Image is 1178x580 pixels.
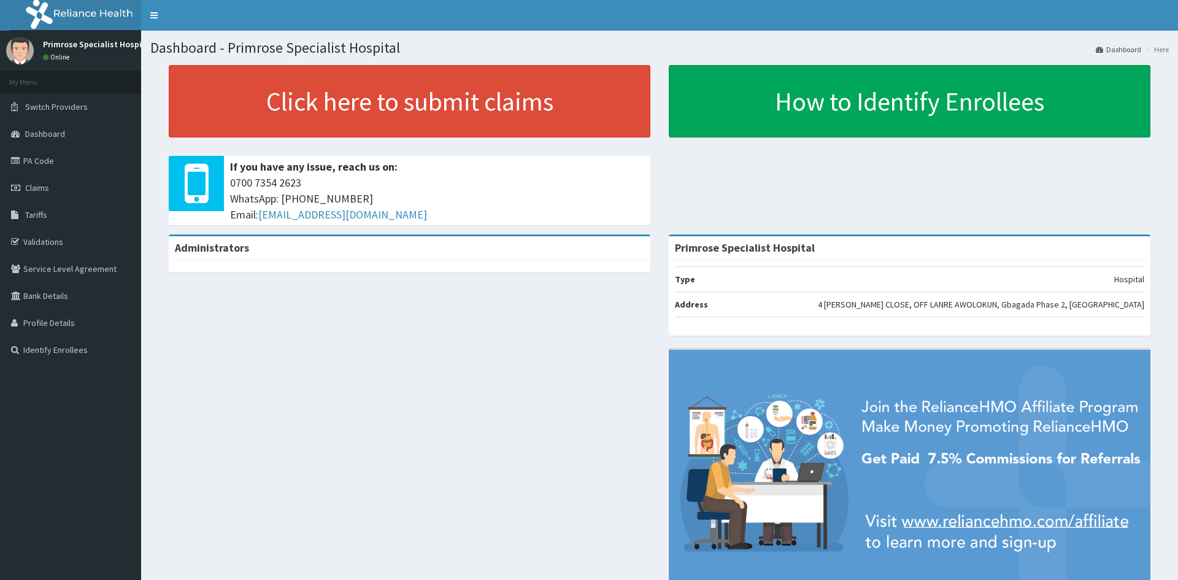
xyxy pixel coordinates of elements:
p: Hospital [1114,273,1144,285]
strong: Primrose Specialist Hospital [675,241,815,255]
b: If you have any issue, reach us on: [230,160,398,174]
a: [EMAIL_ADDRESS][DOMAIN_NAME] [258,207,427,222]
span: Tariffs [25,209,47,220]
b: Administrators [175,241,249,255]
p: Primrose Specialist Hospital [43,40,153,48]
a: Online [43,53,72,61]
li: Here [1142,44,1169,55]
a: How to Identify Enrollees [669,65,1150,137]
p: 4 [PERSON_NAME] CLOSE, OFF LANRE AWOLOKUN, Gbagada Phase 2, [GEOGRAPHIC_DATA] [818,298,1144,311]
a: Dashboard [1096,44,1141,55]
span: Switch Providers [25,101,88,112]
span: Dashboard [25,128,65,139]
span: 0700 7354 2623 WhatsApp: [PHONE_NUMBER] Email: [230,175,644,222]
a: Click here to submit claims [169,65,650,137]
b: Type [675,274,695,285]
h1: Dashboard - Primrose Specialist Hospital [150,40,1169,56]
img: User Image [6,37,34,64]
span: Claims [25,182,49,193]
b: Address [675,299,708,310]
